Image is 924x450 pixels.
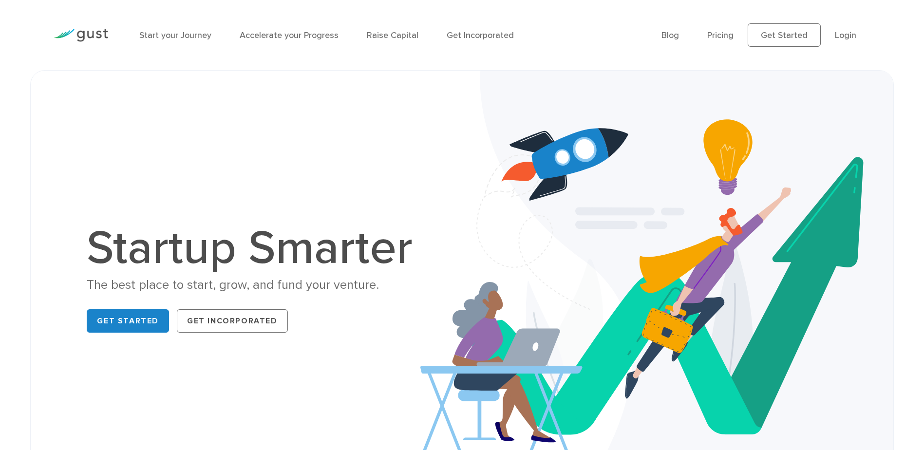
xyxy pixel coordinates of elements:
[707,30,734,40] a: Pricing
[87,277,423,294] div: The best place to start, grow, and fund your venture.
[835,30,856,40] a: Login
[748,23,821,47] a: Get Started
[177,309,288,333] a: Get Incorporated
[661,30,679,40] a: Blog
[87,309,169,333] a: Get Started
[87,225,423,272] h1: Startup Smarter
[240,30,339,40] a: Accelerate your Progress
[54,29,108,42] img: Gust Logo
[447,30,514,40] a: Get Incorporated
[139,30,211,40] a: Start your Journey
[367,30,418,40] a: Raise Capital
